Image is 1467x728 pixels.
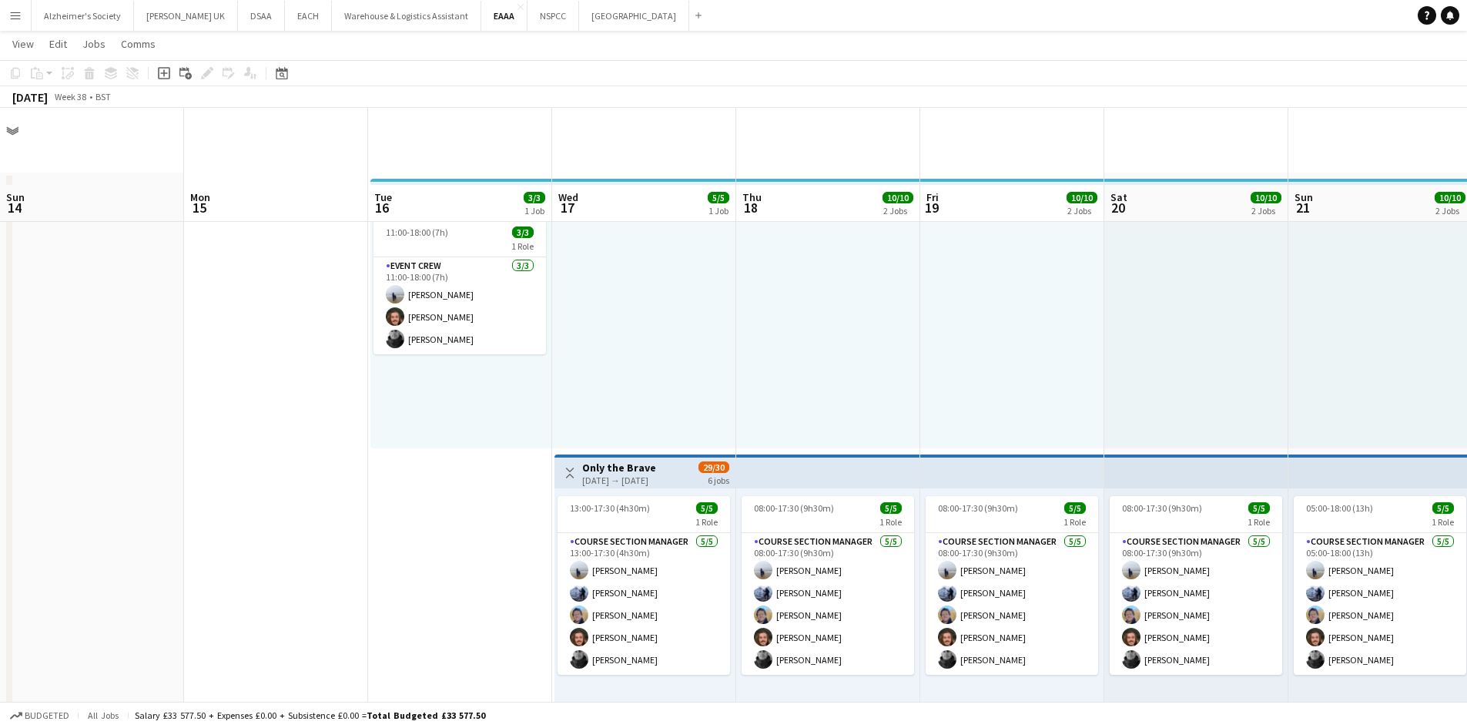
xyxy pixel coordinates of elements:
a: Jobs [76,34,112,54]
div: 6 jobs [708,473,729,486]
app-job-card: 08:00-17:30 (9h30m)5/51 RoleCourse Section Manager5/508:00-17:30 (9h30m)[PERSON_NAME][PERSON_NAME... [1110,496,1282,675]
span: Tue [374,190,392,204]
app-card-role: Event Crew3/311:00-18:00 (7h)[PERSON_NAME][PERSON_NAME][PERSON_NAME] [373,257,546,354]
button: [PERSON_NAME] UK [134,1,238,31]
span: 5/5 [1432,502,1454,514]
span: Week 38 [51,91,89,102]
span: 3/3 [512,226,534,238]
a: Edit [43,34,73,54]
span: Thu [742,190,762,204]
span: 08:00-17:30 (9h30m) [938,502,1018,514]
span: 10/10 [1435,192,1465,203]
span: Comms [121,37,156,51]
div: [DATE] → [DATE] [582,475,656,486]
span: Jobs [82,37,106,51]
span: Sun [1295,190,1313,204]
span: Mon [190,190,210,204]
span: 05:00-18:00 (13h) [1306,502,1373,514]
span: 1 Role [1432,516,1454,528]
span: 29/30 [698,461,729,473]
app-card-role: Course Section Manager5/508:00-17:30 (9h30m)[PERSON_NAME][PERSON_NAME][PERSON_NAME][PERSON_NAME][... [742,533,914,675]
span: 5/5 [696,502,718,514]
app-job-card: 08:00-17:30 (9h30m)5/51 RoleCourse Section Manager5/508:00-17:30 (9h30m)[PERSON_NAME][PERSON_NAME... [742,496,914,675]
span: View [12,37,34,51]
app-job-card: 08:00-17:30 (9h30m)5/51 RoleCourse Section Manager5/508:00-17:30 (9h30m)[PERSON_NAME][PERSON_NAME... [926,496,1098,675]
button: EACH [285,1,332,31]
span: 15 [188,199,210,216]
button: Alzheimer's Society [32,1,134,31]
app-job-card: 05:00-18:00 (13h)5/51 RoleCourse Section Manager5/505:00-18:00 (13h)[PERSON_NAME][PERSON_NAME][PE... [1294,496,1466,675]
div: BST [95,91,111,102]
span: 21 [1292,199,1313,216]
span: 14 [4,199,25,216]
span: 5/5 [880,502,902,514]
span: Sun [6,190,25,204]
span: Budgeted [25,710,69,721]
app-card-role: Course Section Manager5/513:00-17:30 (4h30m)[PERSON_NAME][PERSON_NAME][PERSON_NAME][PERSON_NAME][... [558,533,730,675]
button: NSPCC [528,1,579,31]
span: 3/3 [524,192,545,203]
div: 2 Jobs [883,205,913,216]
button: DSAA [238,1,285,31]
app-card-role: Course Section Manager5/508:00-17:30 (9h30m)[PERSON_NAME][PERSON_NAME][PERSON_NAME][PERSON_NAME][... [1110,533,1282,675]
div: Salary £33 577.50 + Expenses £0.00 + Subsistence £0.00 = [135,710,485,721]
span: All jobs [85,710,122,721]
app-card-role: Course Section Manager5/508:00-17:30 (9h30m)[PERSON_NAME][PERSON_NAME][PERSON_NAME][PERSON_NAME][... [926,533,1098,675]
span: 1 Role [511,240,534,252]
h3: Only the Brave [582,461,656,475]
span: Fri [926,190,939,204]
app-job-card: 13:00-17:30 (4h30m)5/51 RoleCourse Section Manager5/513:00-17:30 (4h30m)[PERSON_NAME][PERSON_NAME... [558,496,730,675]
span: 5/5 [708,192,729,203]
span: 08:00-17:30 (9h30m) [1122,502,1202,514]
div: 2 Jobs [1067,205,1097,216]
span: 16 [372,199,392,216]
span: 10/10 [1067,192,1097,203]
button: Budgeted [8,707,72,724]
div: [DATE] [12,89,48,105]
span: 11:00-18:00 (7h) [386,226,448,238]
span: 5/5 [1248,502,1270,514]
span: 17 [556,199,578,216]
span: 5/5 [1064,502,1086,514]
button: EAAA [481,1,528,31]
app-job-card: 11:00-18:00 (7h)3/31 RoleEvent Crew3/311:00-18:00 (7h)[PERSON_NAME][PERSON_NAME][PERSON_NAME] [373,220,546,354]
span: 18 [740,199,762,216]
span: Wed [558,190,578,204]
span: 1 Role [695,516,718,528]
span: 19 [924,199,939,216]
button: Warehouse & Logistics Assistant [332,1,481,31]
a: Comms [115,34,162,54]
div: 1 Job [524,205,544,216]
span: Sat [1110,190,1127,204]
app-card-role: Course Section Manager5/505:00-18:00 (13h)[PERSON_NAME][PERSON_NAME][PERSON_NAME][PERSON_NAME][PE... [1294,533,1466,675]
span: 1 Role [1063,516,1086,528]
span: 20 [1108,199,1127,216]
span: 08:00-17:30 (9h30m) [754,502,834,514]
span: 10/10 [883,192,913,203]
div: 1 Job [708,205,728,216]
div: 2 Jobs [1251,205,1281,216]
span: 13:00-17:30 (4h30m) [570,502,650,514]
div: 2 Jobs [1435,205,1465,216]
span: Total Budgeted £33 577.50 [367,710,485,721]
span: 1 Role [1248,516,1270,528]
button: [GEOGRAPHIC_DATA] [579,1,689,31]
span: 10/10 [1251,192,1281,203]
a: View [6,34,40,54]
span: 1 Role [879,516,902,528]
span: Edit [49,37,67,51]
